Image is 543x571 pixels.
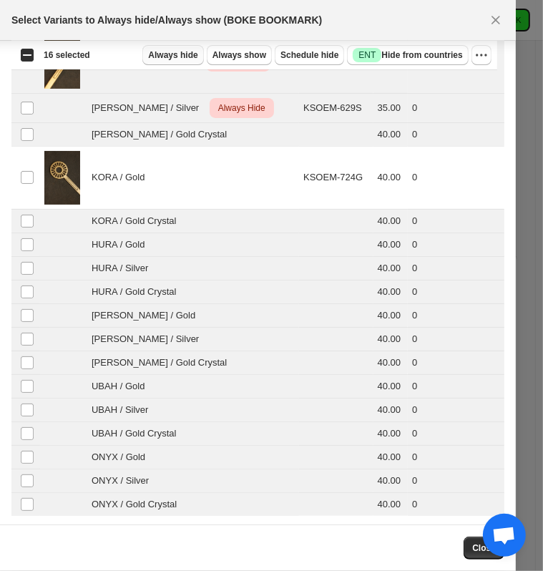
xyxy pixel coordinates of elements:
button: Close [484,9,507,31]
button: SuccessENTHide from countries [347,45,468,65]
td: KSOEM-629S [299,93,373,122]
td: 40.00 [373,492,408,516]
span: UBAH / Gold Crystal [92,426,184,441]
td: 40.00 [373,122,408,146]
span: HURA / Gold Crystal [92,285,184,299]
button: Always hide [142,45,203,65]
span: Schedule hide [280,49,338,61]
td: 0 [408,492,504,516]
span: Always show [212,49,266,61]
span: KORA / Gold Crystal [92,214,184,228]
div: Open chat [483,514,526,557]
td: 0 [408,93,504,122]
span: HURA / Silver [92,261,156,275]
td: 40.00 [373,280,408,303]
td: 40.00 [373,398,408,421]
td: 0 [408,445,504,469]
td: 0 [408,469,504,492]
td: 0 [408,256,504,280]
td: 0 [408,233,504,256]
td: 0 [408,122,504,146]
span: ONYX / Silver [92,474,157,488]
td: 40.00 [373,303,408,327]
td: 0 [408,209,504,233]
td: 0 [408,280,504,303]
td: 40.00 [373,209,408,233]
span: ONYX / Gold Crystal [92,497,185,512]
span: Always hide [148,49,197,61]
span: Close [472,542,496,554]
span: [PERSON_NAME] / Gold [92,308,203,323]
span: [PERSON_NAME] / Gold Crystal [92,356,235,370]
span: UBAH / Gold [92,379,152,394]
span: 16 selected [44,49,90,61]
td: 40.00 [373,351,408,374]
span: UBAH / Silver [92,403,156,417]
span: [PERSON_NAME] / Silver [92,332,207,346]
span: ENT [358,49,376,61]
td: 0 [408,146,504,209]
td: 40.00 [373,421,408,445]
span: HURA / Gold [92,238,152,252]
img: AUG2540397.jpg [44,151,80,205]
td: 0 [408,303,504,327]
td: 0 [408,421,504,445]
td: KSOEM-724G [299,146,373,209]
span: ONYX / Gold [92,450,153,464]
span: [PERSON_NAME] / Silver [92,101,207,115]
td: 40.00 [373,374,408,398]
td: 0 [408,398,504,421]
button: Always show [207,45,272,65]
td: 40.00 [373,146,408,209]
td: 40.00 [373,327,408,351]
span: [PERSON_NAME] / Gold Crystal [92,127,235,142]
td: 0 [408,351,504,374]
td: 35.00 [373,93,408,122]
h2: Select Variants to Always hide/Always show (BOKE BOOKMARK) [11,13,322,27]
td: 40.00 [373,445,408,469]
span: KORA / Gold [92,170,152,185]
span: Hide from countries [353,48,462,62]
button: More actions [471,45,491,65]
td: 0 [408,374,504,398]
span: Always Hide [215,99,268,117]
button: Close [464,537,504,560]
button: Schedule hide [275,45,344,65]
td: 40.00 [373,256,408,280]
td: 0 [408,327,504,351]
td: 40.00 [373,233,408,256]
td: 40.00 [373,469,408,492]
